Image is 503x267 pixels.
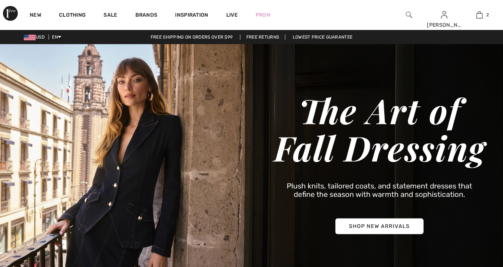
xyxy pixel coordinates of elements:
[287,34,359,40] a: Lowest Price Guarantee
[256,11,270,19] a: Prom
[476,10,483,19] img: My Bag
[441,10,447,19] img: My Info
[240,34,286,40] a: Free Returns
[486,11,489,18] span: 2
[427,21,461,29] div: [PERSON_NAME]
[462,10,497,19] a: 2
[103,12,117,20] a: Sale
[175,12,208,20] span: Inspiration
[59,12,86,20] a: Clothing
[24,34,36,40] img: US Dollar
[30,12,41,20] a: New
[441,11,447,18] a: Sign In
[3,6,18,21] img: 1ère Avenue
[145,34,239,40] a: Free shipping on orders over $99
[24,34,47,40] span: USD
[406,10,412,19] img: search the website
[52,34,61,40] span: EN
[135,12,158,20] a: Brands
[226,11,238,19] a: Live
